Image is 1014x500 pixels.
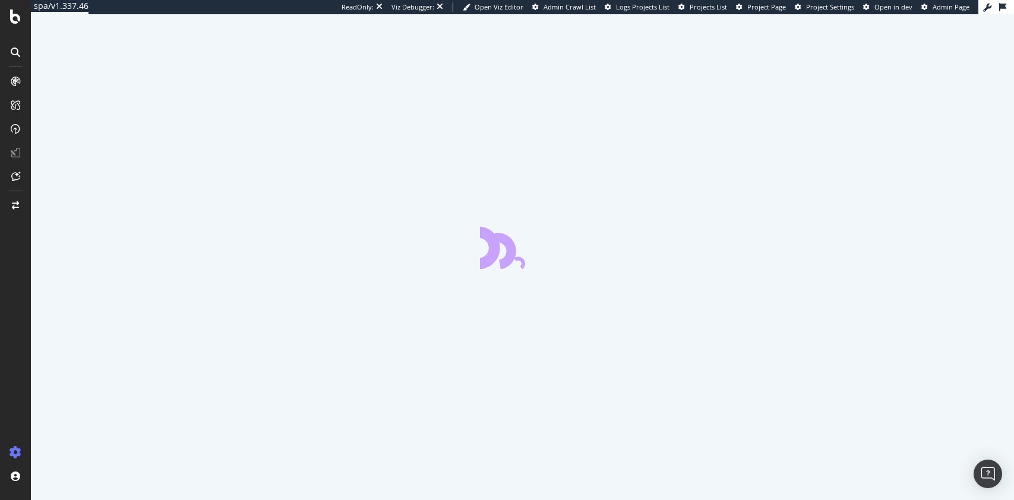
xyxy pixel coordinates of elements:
[921,2,969,12] a: Admin Page
[391,2,434,12] div: Viz Debugger:
[795,2,854,12] a: Project Settings
[863,2,912,12] a: Open in dev
[480,226,566,269] div: animation
[806,2,854,11] span: Project Settings
[933,2,969,11] span: Admin Page
[463,2,523,12] a: Open Viz Editor
[475,2,523,11] span: Open Viz Editor
[690,2,727,11] span: Projects List
[736,2,786,12] a: Project Page
[532,2,596,12] a: Admin Crawl List
[544,2,596,11] span: Admin Crawl List
[605,2,669,12] a: Logs Projects List
[678,2,727,12] a: Projects List
[616,2,669,11] span: Logs Projects List
[874,2,912,11] span: Open in dev
[974,460,1002,488] div: Open Intercom Messenger
[747,2,786,11] span: Project Page
[342,2,374,12] div: ReadOnly:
